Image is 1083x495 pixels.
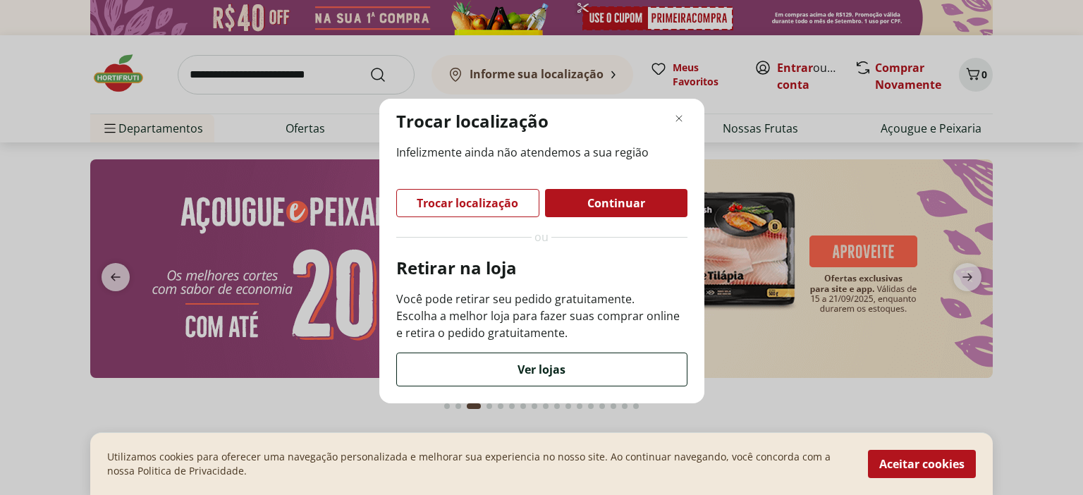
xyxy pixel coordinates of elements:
[396,144,687,161] span: Infelizmente ainda não atendemos a sua região
[518,364,565,375] span: Ver lojas
[868,450,976,478] button: Aceitar cookies
[396,110,549,133] p: Trocar localização
[587,197,645,209] span: Continuar
[671,110,687,127] button: Fechar modal de regionalização
[417,197,518,209] span: Trocar localização
[396,353,687,386] button: Ver lojas
[396,291,687,341] p: Você pode retirar seu pedido gratuitamente. Escolha a melhor loja para fazer suas comprar online ...
[534,228,549,245] span: ou
[379,99,704,403] div: Modal de regionalização
[396,257,687,279] p: Retirar na loja
[545,189,687,217] button: Continuar
[396,189,539,217] button: Trocar localização
[107,450,851,478] p: Utilizamos cookies para oferecer uma navegação personalizada e melhorar sua experiencia no nosso ...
